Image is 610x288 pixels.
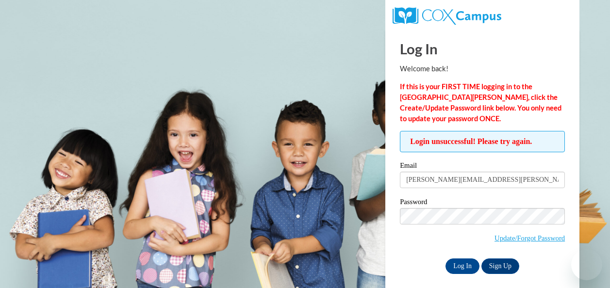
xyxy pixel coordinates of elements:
strong: If this is your FIRST TIME logging in to the [GEOGRAPHIC_DATA][PERSON_NAME], click the Create/Upd... [400,82,561,123]
a: Sign Up [481,258,519,274]
p: Welcome back! [400,64,565,74]
label: Password [400,198,565,208]
h1: Log In [400,39,565,59]
iframe: Button to launch messaging window [571,249,602,280]
img: COX Campus [393,7,501,25]
label: Email [400,162,565,172]
a: Update/Forgot Password [495,234,565,242]
span: Login unsuccessful! Please try again. [400,131,565,152]
input: Log In [445,258,479,274]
